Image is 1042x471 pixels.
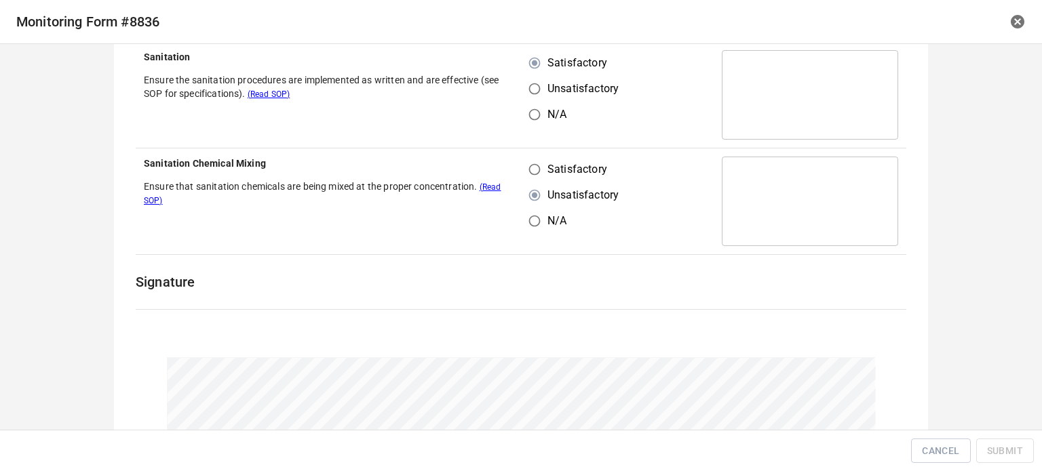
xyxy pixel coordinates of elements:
span: N/A [547,106,566,123]
p: Ensure the sanitation procedures are implemented as written and are effective (see SOP for specif... [144,73,513,100]
span: N/A [547,213,566,229]
span: Satisfactory [547,55,607,71]
h6: Signature [136,271,906,293]
p: Ensure that sanitation chemicals are being mixed at the proper concentration. [144,180,513,207]
span: Satisfactory [547,161,607,178]
span: Unsatisfactory [547,81,619,97]
div: s/u [529,157,630,234]
span: (Read SOP) [248,89,290,99]
b: Sanitation [144,52,191,62]
span: Cancel [922,443,959,459]
div: s/u [529,50,630,127]
span: Unsatisfactory [547,187,619,203]
h6: Monitoring Form # 8836 [16,11,689,33]
button: Cancel [911,438,970,464]
b: Sanitation Chemical Mixing [144,158,266,169]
